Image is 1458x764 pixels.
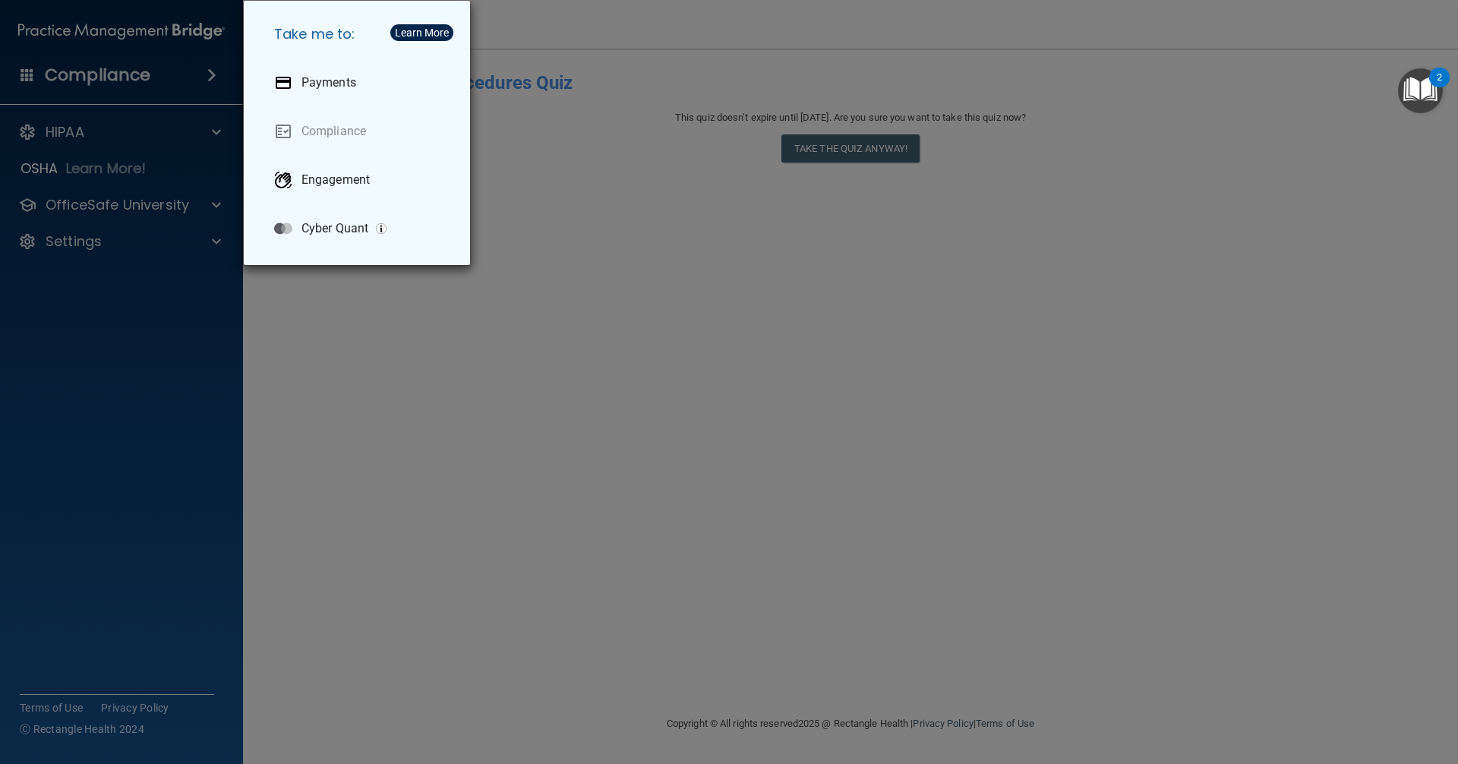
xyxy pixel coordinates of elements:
[301,75,356,90] p: Payments
[301,172,370,188] p: Engagement
[390,24,453,41] button: Learn More
[1437,77,1442,97] div: 2
[1398,68,1443,113] button: Open Resource Center, 2 new notifications
[262,13,458,55] h5: Take me to:
[395,27,449,38] div: Learn More
[262,62,458,104] a: Payments
[301,221,368,236] p: Cyber Quant
[262,110,458,153] a: Compliance
[262,207,458,250] a: Cyber Quant
[1382,659,1440,717] iframe: Drift Widget Chat Controller
[262,159,458,201] a: Engagement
